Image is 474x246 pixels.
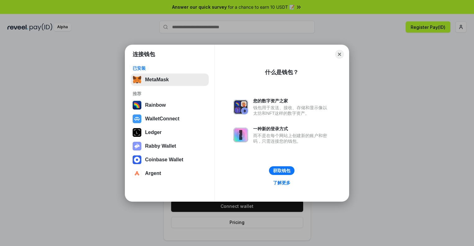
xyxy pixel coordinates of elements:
img: svg+xml,%3Csvg%20width%3D%22120%22%20height%3D%22120%22%20viewBox%3D%220%200%20120%20120%22%20fil... [133,101,141,110]
button: Close [335,50,344,59]
div: 您的数字资产之家 [253,98,330,104]
div: Argent [145,171,161,176]
img: svg+xml,%3Csvg%20fill%3D%22none%22%20height%3D%2233%22%20viewBox%3D%220%200%2035%2033%22%20width%... [133,75,141,84]
img: svg+xml,%3Csvg%20xmlns%3D%22http%3A%2F%2Fwww.w3.org%2F2000%2Fsvg%22%20fill%3D%22none%22%20viewBox... [233,127,248,142]
div: Ledger [145,130,162,135]
img: svg+xml,%3Csvg%20xmlns%3D%22http%3A%2F%2Fwww.w3.org%2F2000%2Fsvg%22%20fill%3D%22none%22%20viewBox... [133,142,141,150]
div: 推荐 [133,91,207,96]
div: Rabby Wallet [145,143,176,149]
img: svg+xml,%3Csvg%20xmlns%3D%22http%3A%2F%2Fwww.w3.org%2F2000%2Fsvg%22%20width%3D%2228%22%20height%3... [133,128,141,137]
div: 而不是在每个网站上创建新的账户和密码，只需连接您的钱包。 [253,133,330,144]
button: 获取钱包 [269,166,294,175]
button: Argent [131,167,209,180]
img: svg+xml,%3Csvg%20width%3D%2228%22%20height%3D%2228%22%20viewBox%3D%220%200%2028%2028%22%20fill%3D... [133,114,141,123]
a: 了解更多 [269,179,294,187]
div: Rainbow [145,102,166,108]
button: Rabby Wallet [131,140,209,152]
div: 一种新的登录方式 [253,126,330,132]
div: 获取钱包 [273,168,290,173]
div: MetaMask [145,77,169,83]
div: Coinbase Wallet [145,157,183,163]
img: svg+xml,%3Csvg%20width%3D%2228%22%20height%3D%2228%22%20viewBox%3D%220%200%2028%2028%22%20fill%3D... [133,155,141,164]
img: svg+xml,%3Csvg%20xmlns%3D%22http%3A%2F%2Fwww.w3.org%2F2000%2Fsvg%22%20fill%3D%22none%22%20viewBox... [233,100,248,114]
div: 什么是钱包？ [265,69,299,76]
button: MetaMask [131,74,209,86]
button: Rainbow [131,99,209,111]
div: 钱包用于发送、接收、存储和显示像以太坊和NFT这样的数字资产。 [253,105,330,116]
img: svg+xml,%3Csvg%20width%3D%2228%22%20height%3D%2228%22%20viewBox%3D%220%200%2028%2028%22%20fill%3D... [133,169,141,178]
button: Coinbase Wallet [131,154,209,166]
div: WalletConnect [145,116,180,122]
button: WalletConnect [131,113,209,125]
button: Ledger [131,126,209,139]
div: 已安装 [133,65,207,71]
h1: 连接钱包 [133,51,155,58]
div: 了解更多 [273,180,290,186]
